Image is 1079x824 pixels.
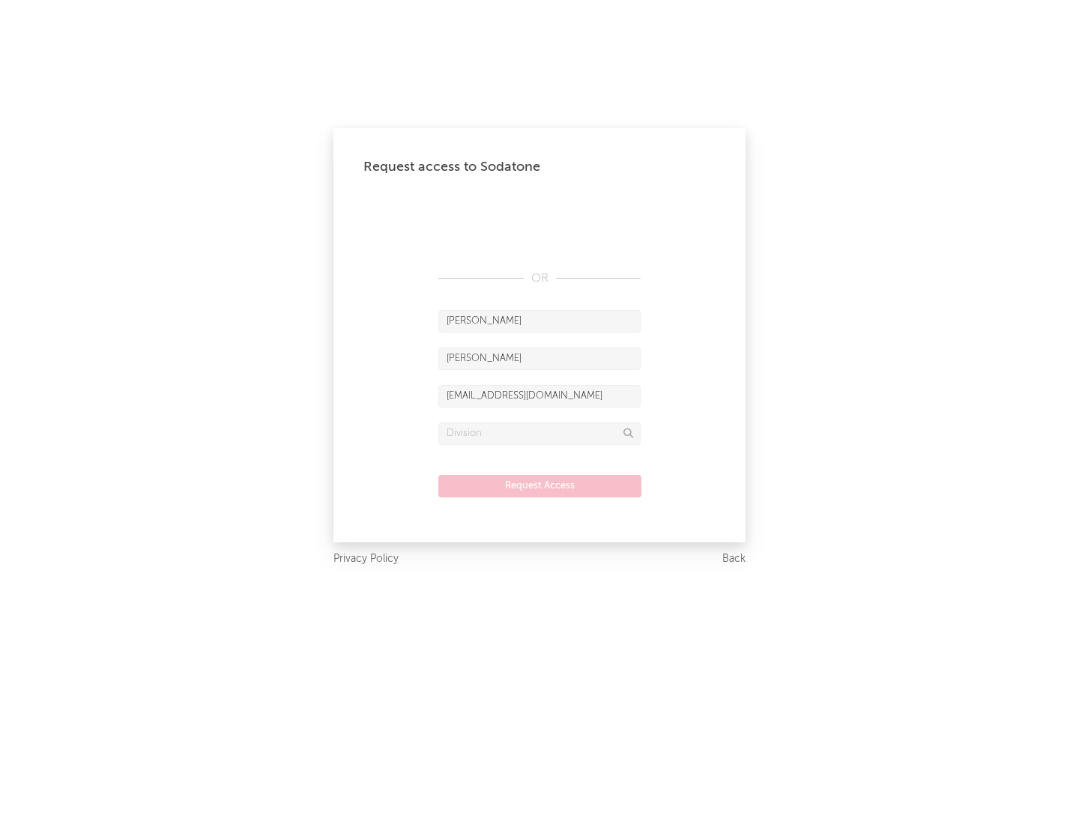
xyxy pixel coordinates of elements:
a: Privacy Policy [333,550,399,569]
div: OR [438,270,641,288]
button: Request Access [438,475,641,497]
input: First Name [438,310,641,333]
a: Back [722,550,746,569]
input: Division [438,422,641,445]
input: Email [438,385,641,408]
div: Request access to Sodatone [363,158,716,176]
input: Last Name [438,348,641,370]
